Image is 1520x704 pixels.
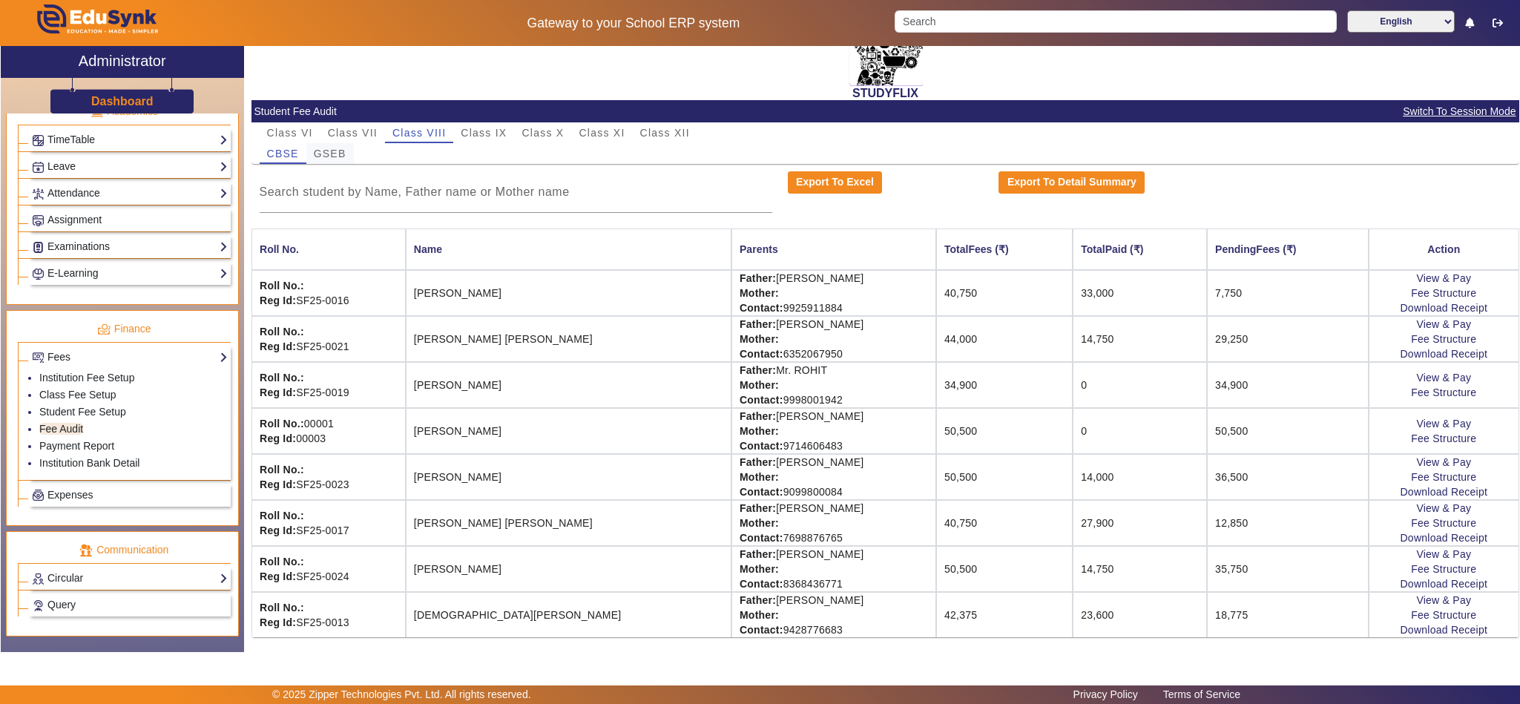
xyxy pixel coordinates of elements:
[1400,532,1487,544] a: Download Receipt
[406,316,731,362] td: [PERSON_NAME] [PERSON_NAME]
[731,408,936,454] td: [PERSON_NAME] 9714606483
[251,454,406,500] td: SF25-0023
[1207,270,1369,316] td: 7,750
[33,600,44,611] img: Support-tickets.png
[1402,103,1516,120] span: Switch To Session Mode
[1411,563,1476,575] a: Fee Structure
[260,556,304,568] strong: Roll No.:
[1400,302,1487,314] a: Download Receipt
[1400,578,1487,590] a: Download Receipt
[740,578,783,590] strong: Contact:
[1416,272,1471,284] a: View & Pay
[39,389,116,401] a: Class Fee Setup
[260,295,296,306] strong: Reg Id:
[260,386,296,398] strong: Reg Id:
[1411,432,1476,444] a: Fee Structure
[740,440,783,452] strong: Contact:
[251,408,406,454] td: 00001 00003
[731,500,936,546] td: [PERSON_NAME] 7698876765
[740,486,783,498] strong: Contact:
[1066,685,1145,704] a: Privacy Policy
[388,16,878,31] h5: Gateway to your School ERP system
[1411,609,1476,621] a: Fee Structure
[740,272,776,284] strong: Father:
[740,471,779,483] strong: Mother:
[79,544,93,557] img: communication.png
[251,362,406,408] td: SF25-0019
[392,128,446,138] span: Class VIII
[97,323,111,336] img: finance.png
[1215,241,1361,257] div: PendingFees (₹)
[39,457,139,469] a: Institution Bank Detail
[260,432,296,444] strong: Reg Id:
[1073,454,1207,500] td: 14,000
[260,241,299,257] div: Roll No.
[32,487,228,504] a: Expenses
[740,502,776,514] strong: Father:
[1411,471,1476,483] a: Fee Structure
[251,592,406,637] td: SF25-0013
[731,228,936,270] th: Parents
[740,318,776,330] strong: Father:
[260,372,304,384] strong: Roll No.:
[1073,362,1207,408] td: 0
[314,148,346,159] span: GSEB
[260,341,296,352] strong: Reg Id:
[414,241,442,257] div: Name
[1073,500,1207,546] td: 27,900
[740,333,779,345] strong: Mother:
[740,456,776,468] strong: Father:
[406,408,731,454] td: [PERSON_NAME]
[1215,241,1296,257] div: PendingFees (₹)
[740,594,776,606] strong: Father:
[260,241,398,257] div: Roll No.
[998,171,1145,194] button: Export To Detail Summary
[260,464,304,476] strong: Roll No.:
[91,93,154,109] a: Dashboard
[1411,386,1476,398] a: Fee Structure
[936,316,1073,362] td: 44,000
[1073,316,1207,362] td: 14,750
[740,302,783,314] strong: Contact:
[260,418,304,430] strong: Roll No.:
[740,548,776,560] strong: Father:
[260,616,296,628] strong: Reg Id:
[1207,592,1369,637] td: 18,775
[260,183,772,201] input: Search student by Name, Father name or Mother name
[1416,372,1471,384] a: View & Pay
[740,425,779,437] strong: Mother:
[33,490,44,501] img: Payroll.png
[740,624,783,636] strong: Contact:
[461,128,507,138] span: Class IX
[936,500,1073,546] td: 40,750
[18,542,231,558] p: Communication
[1073,270,1207,316] td: 33,000
[1207,500,1369,546] td: 12,850
[1207,362,1369,408] td: 34,900
[731,546,936,592] td: [PERSON_NAME] 8368436771
[579,128,625,138] span: Class XI
[936,546,1073,592] td: 50,500
[18,321,231,337] p: Finance
[251,100,1519,122] mat-card-header: Student Fee Audit
[740,348,783,360] strong: Contact:
[731,362,936,408] td: Mr. ROHIT 9998001942
[260,280,304,292] strong: Roll No.:
[260,478,296,490] strong: Reg Id:
[740,517,779,529] strong: Mother:
[1081,241,1199,257] div: TotalPaid (₹)
[406,592,731,637] td: [DEMOGRAPHIC_DATA][PERSON_NAME]
[260,326,304,338] strong: Roll No.:
[260,524,296,536] strong: Reg Id:
[47,214,102,226] span: Assignment
[895,10,1337,33] input: Search
[788,171,883,194] button: Export To Excel
[406,500,731,546] td: [PERSON_NAME] [PERSON_NAME]
[272,687,531,703] p: © 2025 Zipper Technologies Pvt. Ltd. All rights reserved.
[1156,685,1248,704] a: Terms of Service
[91,94,154,108] h3: Dashboard
[936,408,1073,454] td: 50,500
[936,454,1073,500] td: 50,500
[32,211,228,228] a: Assignment
[32,596,228,613] a: Query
